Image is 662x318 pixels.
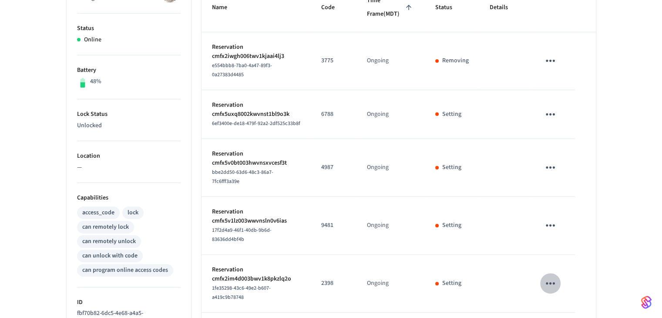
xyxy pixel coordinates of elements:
img: SeamLogoGradient.69752ec5.svg [641,295,652,309]
p: 4987 [321,163,346,172]
p: Battery [77,66,181,75]
p: — [77,163,181,172]
div: can remotely unlock [82,237,136,246]
p: Setting [442,279,461,288]
div: access_code [82,208,114,217]
td: Ongoing [356,197,425,255]
p: ID [77,298,181,307]
p: Reservation cmfx2iwgh006twv1kjaai4lj3 [212,43,300,61]
td: Ongoing [356,90,425,139]
p: Unlocked [77,121,181,130]
span: 6ef3400e-de18-479f-92a2-2df525c33b8f [212,120,300,127]
p: 3775 [321,56,346,65]
span: 17f2d4a9-46f1-40db-9b6d-83636dd4bf4b [212,227,272,243]
span: 1fe35298-43c6-49e2-b607-a419c9b78748 [212,284,271,301]
p: 48% [90,77,101,86]
span: Code [321,1,346,14]
div: can unlock with code [82,251,138,260]
p: Reservation cmfx5v1lz003wwvnsln0v6ias [212,207,300,226]
span: Name [212,1,239,14]
p: 2398 [321,279,346,288]
p: Reservation cmfx5v0bt003hwvnsxvcesf3t [212,149,300,168]
p: Reservation cmfx5uxq8002kwvnst1bl9o3k [212,101,300,119]
p: Setting [442,221,461,230]
p: Setting [442,163,461,172]
p: Removing [442,56,469,65]
span: Details [490,1,519,14]
td: Ongoing [356,255,425,313]
td: Ongoing [356,32,425,90]
p: Lock Status [77,110,181,119]
p: 6788 [321,110,346,119]
p: 9481 [321,221,346,230]
td: Ongoing [356,139,425,197]
div: lock [128,208,138,217]
p: Setting [442,110,461,119]
p: Online [84,35,101,44]
div: can remotely lock [82,223,129,232]
div: can program online access codes [82,266,168,275]
p: Reservation cmfx2im4d003bwv1k8pkzlq2o [212,265,300,284]
span: bbe2dd50-63d6-48c3-86a7-7fc6fff3a39e [212,169,273,185]
p: Capabilities [77,193,181,203]
p: Status [77,24,181,33]
span: Status [435,1,464,14]
p: Location [77,152,181,161]
span: e554bbb8-7ba0-4a47-89f3-0a27383d4485 [212,62,272,78]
